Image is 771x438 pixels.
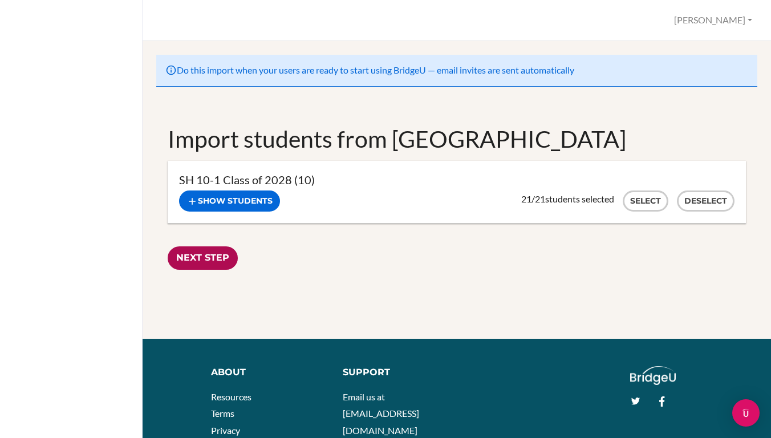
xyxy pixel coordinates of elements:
[211,425,240,436] a: Privacy
[179,172,735,188] h3: SH 10-1 Class of 2028 (10)
[168,246,238,270] input: Next Step
[211,408,234,419] a: Terms
[521,193,614,205] div: / students selected
[535,193,545,204] span: 21
[168,123,746,155] h1: Import students from [GEOGRAPHIC_DATA]
[156,55,757,87] div: Do this import when your users are ready to start using BridgeU — email invites are sent automati...
[623,190,668,212] button: Select
[211,391,251,402] a: Resources
[343,366,449,379] div: Support
[630,366,676,385] img: logo_white@2x-f4f0deed5e89b7ecb1c2cc34c3e3d731f90f0f143d5ea2071677605dd97b5244.png
[343,391,419,436] a: Email us at [EMAIL_ADDRESS][DOMAIN_NAME]
[211,366,325,379] div: About
[669,10,757,31] button: [PERSON_NAME]
[677,190,735,212] button: Deselect
[732,399,760,427] div: Open Intercom Messenger
[521,193,531,204] span: 21
[179,190,280,212] button: Show students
